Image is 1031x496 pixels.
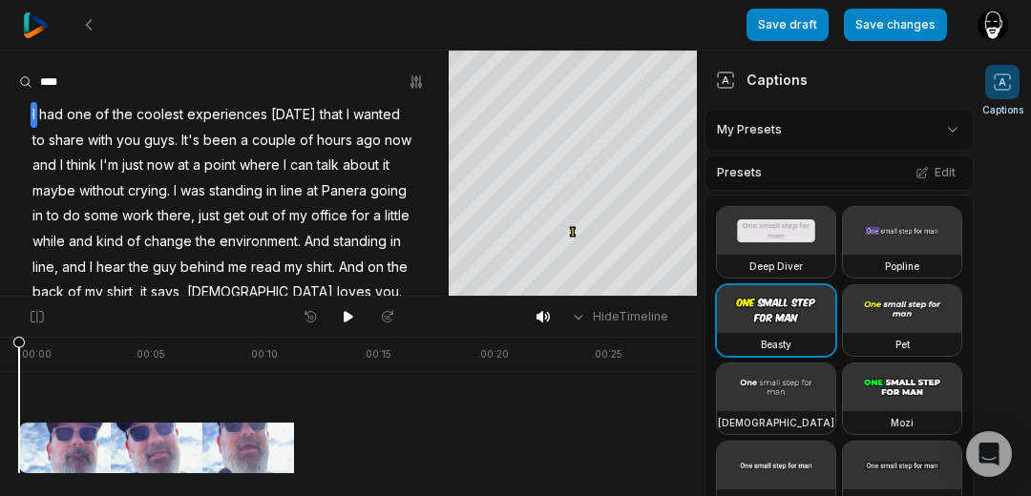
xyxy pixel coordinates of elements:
[31,279,66,305] span: back
[45,203,61,229] span: to
[207,178,264,204] span: standing
[172,178,179,204] span: I
[149,279,185,305] span: says,
[95,255,127,280] span: hear
[315,153,341,178] span: talk
[844,9,947,41] button: Save changes
[705,109,974,151] div: My Presets
[966,431,1012,477] div: Open Intercom Messenger
[287,203,309,229] span: my
[179,128,201,154] span: It's
[982,65,1023,117] button: Captions
[176,153,191,178] span: at
[383,128,413,154] span: now
[368,178,409,204] span: going
[77,178,126,204] span: without
[197,203,221,229] span: just
[318,102,345,128] span: that
[351,102,402,128] span: wanted
[269,102,318,128] span: [DATE]
[349,203,371,229] span: for
[31,178,77,204] span: maybe
[31,128,47,154] span: to
[23,12,49,38] img: reap
[194,229,218,255] span: the
[315,128,354,154] span: hours
[389,229,403,255] span: in
[226,255,249,280] span: me
[761,337,791,352] h3: Beasty
[60,255,88,280] span: and
[386,255,410,280] span: the
[264,178,279,204] span: in
[61,203,82,229] span: do
[142,128,179,154] span: guys.
[67,229,95,255] span: and
[910,160,961,185] button: Edit
[305,178,320,204] span: at
[151,255,179,280] span: guy
[179,255,226,280] span: behind
[303,229,331,255] span: And
[239,128,250,154] span: a
[95,229,125,255] span: kind
[345,102,351,128] span: I
[885,258,919,274] h3: Popline
[31,153,58,178] span: and
[66,279,83,305] span: of
[337,255,366,280] span: And
[982,103,1023,117] span: Captions
[718,415,834,430] h3: [DEMOGRAPHIC_DATA]
[383,203,411,229] span: little
[705,155,974,191] div: Presets
[98,153,120,178] span: I'm
[373,279,404,305] span: you.
[381,153,391,178] span: it
[371,203,383,229] span: a
[270,203,287,229] span: of
[305,255,337,280] span: shirt.
[37,102,65,128] span: had
[31,255,60,280] span: line,
[201,128,239,154] span: been
[47,128,86,154] span: share
[126,178,172,204] span: crying.
[283,255,305,280] span: my
[202,153,238,178] span: point
[238,153,282,178] span: where
[120,153,145,178] span: just
[331,229,389,255] span: standing
[105,279,138,305] span: shirt,
[86,128,115,154] span: with
[58,153,65,178] span: I
[31,203,45,229] span: in
[65,153,98,178] span: think
[341,153,381,178] span: about
[564,302,674,331] button: HideTimeline
[125,229,142,255] span: of
[185,279,335,305] span: [DEMOGRAPHIC_DATA]
[179,178,207,204] span: was
[895,337,910,352] h3: Pet
[31,229,67,255] span: while
[82,203,120,229] span: some
[282,153,288,178] span: I
[320,178,368,204] span: Panera
[279,178,305,204] span: line
[135,102,185,128] span: coolest
[221,203,246,229] span: get
[218,229,303,255] span: environment.
[298,128,315,154] span: of
[309,203,349,229] span: office
[246,203,270,229] span: out
[288,153,315,178] span: can
[191,153,202,178] span: a
[891,415,914,430] h3: Mozi
[749,258,803,274] h3: Deep Diver
[120,203,156,229] span: work
[31,102,37,128] span: I
[115,128,142,154] span: you
[111,102,135,128] span: the
[716,70,808,90] div: Captions
[250,128,298,154] span: couple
